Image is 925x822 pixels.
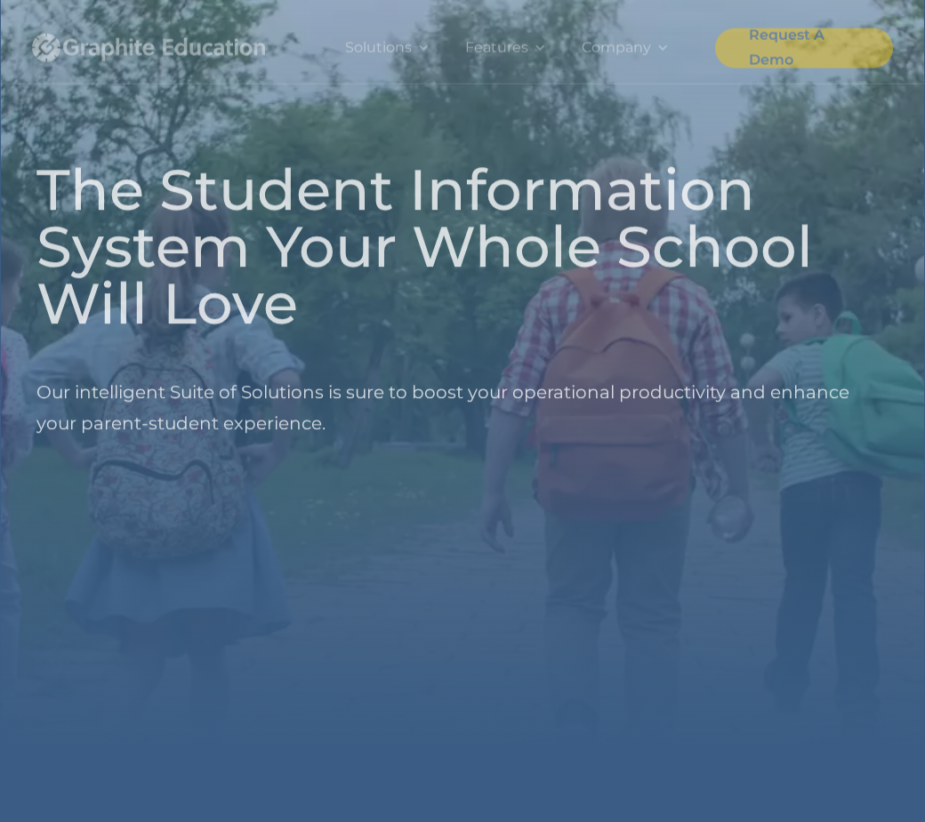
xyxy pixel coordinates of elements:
h1: The Student Information System Your Whole School Will Love [36,161,889,331]
div: Solutions [345,36,412,60]
p: Our intelligent Suite of Solutions is sure to boost your operational productivity and enhance you... [36,346,889,470]
div: Solutions [327,12,447,84]
div: Features [447,12,564,84]
a: Request A Demo [715,28,893,68]
div: Request A Demo [749,23,859,73]
a: home [32,12,299,84]
div: Company [582,36,651,60]
div: Company [564,12,687,84]
div: Features [465,36,528,60]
